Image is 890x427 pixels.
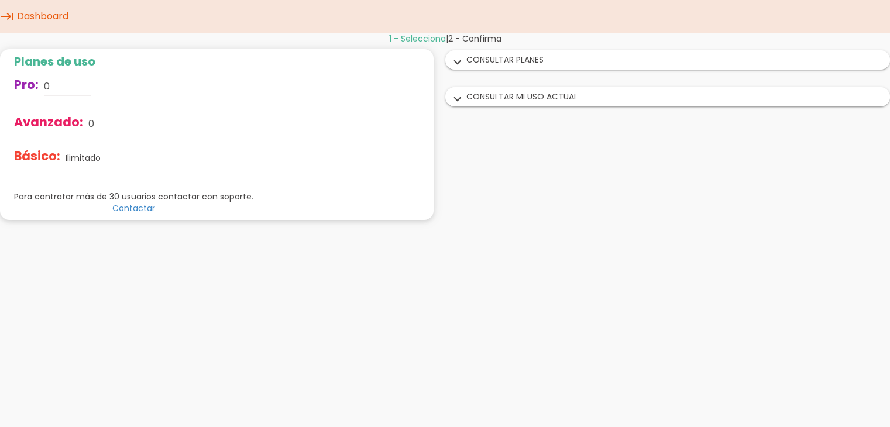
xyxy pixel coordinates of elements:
span: Avanzado: [14,113,83,130]
span: 2 - Confirma [448,33,501,44]
h2: Planes de uso [14,55,253,68]
span: Básico: [14,147,60,164]
div: CONSULTAR MI USO ACTUAL [446,88,890,106]
span: 1 - Selecciona [389,33,446,44]
i: expand_more [448,55,467,70]
div: CONSULTAR PLANES [446,51,890,69]
p: Para contratar más de 30 usuarios contactar con soporte. [14,191,253,202]
p: Ilimitado [66,152,101,164]
a: Contactar [112,202,155,214]
span: Pro: [14,76,39,93]
i: expand_more [448,92,467,107]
